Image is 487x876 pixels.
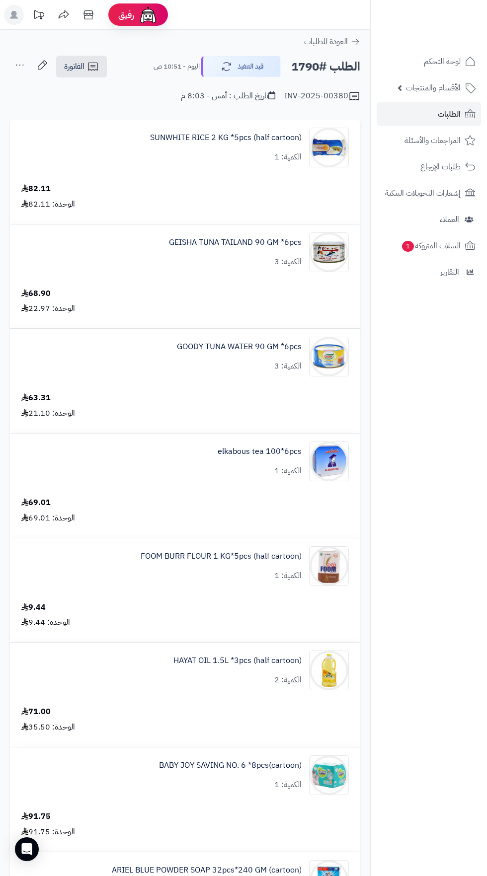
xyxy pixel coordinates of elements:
[377,208,481,231] a: العملاء
[419,25,478,46] img: logo-2.png
[201,56,281,77] button: قيد التنفيذ
[154,62,200,72] small: اليوم - 10:51 ص
[21,497,51,509] div: 69.01
[218,446,302,457] a: elkabous tea 100*6pcs
[385,186,461,200] span: إشعارات التحويلات البنكية
[181,90,275,102] div: تاريخ الطلب : أمس - 8:03 م
[440,265,459,279] span: التقارير
[291,57,360,77] h2: الطلب #1790
[310,441,348,481] img: 1747339177-61ZxW3PADqL._AC_SL1280-90x90.jpg
[21,183,51,195] div: 82.11
[438,107,461,121] span: الطلبات
[274,779,302,791] div: الكمية: 1
[310,546,348,586] img: 1747451456-6285021000251_2-90x90.jpg
[377,102,481,126] a: الطلبات
[159,760,302,771] a: BABY JOY SAVING NO. 6 *8pcs(cartoon)
[21,199,75,210] div: الوحدة: 82.11
[150,132,302,144] a: SUNWHITE RICE 2 KG *5pcs (half cartoon)
[173,655,302,666] a: HAYAT OIL 1.5L *3pcs (half cartoon)
[21,811,51,822] div: 91.75
[420,160,461,174] span: طلبات الإرجاع
[274,570,302,582] div: الكمية: 1
[274,465,302,477] div: الكمية: 1
[377,181,481,205] a: إشعارات التحويلات البنكية
[141,551,302,562] a: FOOM BURR FLOUR 1 KG*5pcs (half cartoon)
[406,81,461,95] span: الأقسام والمنتجات
[284,90,360,102] div: INV-2025-00380
[274,674,302,686] div: الكمية: 2
[405,134,461,147] span: المراجعات والأسئلة
[21,288,51,299] div: 68.90
[21,392,51,404] div: 63.31
[377,50,481,73] a: لوحة التحكم
[21,408,75,419] div: الوحدة: 21.10
[310,232,348,272] img: 1747287990-f8266b3f-4fb7-48b3-84ba-d7269b3f-90x90.jpg
[274,361,302,372] div: الكمية: 3
[21,722,75,733] div: الوحدة: 35.50
[310,337,348,376] img: 1747307732-K5KGgXiMsIHSTbEjhxGFgfobzOXDawnA-90x90.jpg
[310,128,348,167] img: 1747280764-81AgnKro3ZL._AC_SL1500-90x90.jpg
[169,237,302,248] a: GEISHA TUNA TAILAND 90 GM *6pcs
[21,602,46,613] div: 9.44
[118,9,134,21] span: رفيق
[274,256,302,268] div: الكمية: 3
[310,755,348,795] img: 1747460184-6281008299526_1-90x90.jpg
[21,826,75,838] div: الوحدة: 91.75
[112,865,302,876] a: ARIEL BLUE POWDER SOAP 32pcs*240 GM (cartoon)
[377,234,481,258] a: السلات المتروكة1
[402,241,414,252] span: 1
[15,837,39,861] div: Open Intercom Messenger
[377,260,481,284] a: التقارير
[177,341,302,353] a: GOODY TUNA WATER 90 GM *6pcs
[310,651,348,690] img: 1747453665-store_01HWB0798JGMKY1NAZN0CYR7BV-90x90.jpg
[56,56,107,77] a: الفاتورة
[21,706,51,718] div: 71.00
[304,36,360,48] a: العودة للطلبات
[26,5,51,27] a: تحديثات المنصة
[304,36,348,48] span: العودة للطلبات
[377,155,481,179] a: طلبات الإرجاع
[21,512,75,524] div: الوحدة: 69.01
[21,303,75,314] div: الوحدة: 22.97
[377,129,481,152] a: المراجعات والأسئلة
[64,61,84,73] span: الفاتورة
[401,239,461,253] span: السلات المتروكة
[440,213,459,226] span: العملاء
[21,617,70,628] div: الوحدة: 9.44
[274,151,302,163] div: الكمية: 1
[424,55,461,69] span: لوحة التحكم
[138,5,158,25] img: ai-face.png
